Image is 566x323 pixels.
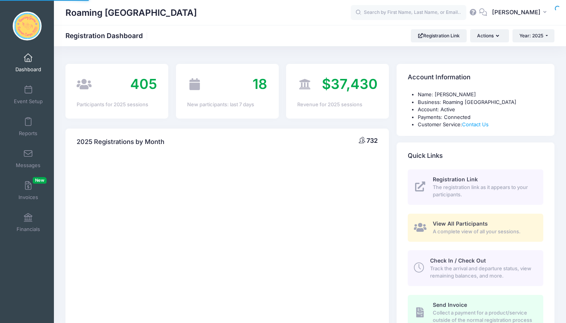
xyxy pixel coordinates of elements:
[418,106,543,114] li: Account: Active
[10,81,47,108] a: Event Setup
[14,98,43,105] span: Event Setup
[65,4,197,22] h1: Roaming [GEOGRAPHIC_DATA]
[187,101,268,109] div: New participants: last 7 days
[351,5,466,20] input: Search by First Name, Last Name, or Email...
[10,209,47,236] a: Financials
[130,75,157,92] span: 405
[13,12,42,40] img: Roaming Gnome Theatre
[10,145,47,172] a: Messages
[253,75,267,92] span: 18
[418,114,543,121] li: Payments: Connected
[15,66,41,73] span: Dashboard
[17,226,40,233] span: Financials
[433,184,534,199] span: The registration link as it appears to your participants.
[367,137,378,144] span: 732
[418,99,543,106] li: Business: Roaming [GEOGRAPHIC_DATA]
[77,101,157,109] div: Participants for 2025 sessions
[470,29,509,42] button: Actions
[408,67,471,89] h4: Account Information
[33,177,47,184] span: New
[408,250,543,286] a: Check In / Check Out Track the arrival and departure status, view remaining balances, and more.
[408,214,543,242] a: View All Participants A complete view of all your sessions.
[430,257,486,264] span: Check In / Check Out
[10,113,47,140] a: Reports
[433,301,467,308] span: Send Invoice
[492,8,541,17] span: [PERSON_NAME]
[433,228,534,236] span: A complete view of all your sessions.
[519,33,543,38] span: Year: 2025
[411,29,467,42] a: Registration Link
[18,194,38,201] span: Invoices
[10,49,47,76] a: Dashboard
[16,162,40,169] span: Messages
[322,75,378,92] span: $37,430
[10,177,47,204] a: InvoicesNew
[297,101,378,109] div: Revenue for 2025 sessions
[430,265,534,280] span: Track the arrival and departure status, view remaining balances, and more.
[512,29,554,42] button: Year: 2025
[77,131,164,153] h4: 2025 Registrations by Month
[19,130,37,137] span: Reports
[408,169,543,205] a: Registration Link The registration link as it appears to your participants.
[433,220,488,227] span: View All Participants
[462,121,489,127] a: Contact Us
[418,91,543,99] li: Name: [PERSON_NAME]
[433,176,478,182] span: Registration Link
[408,145,443,167] h4: Quick Links
[418,121,543,129] li: Customer Service:
[65,32,149,40] h1: Registration Dashboard
[487,4,554,22] button: [PERSON_NAME]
